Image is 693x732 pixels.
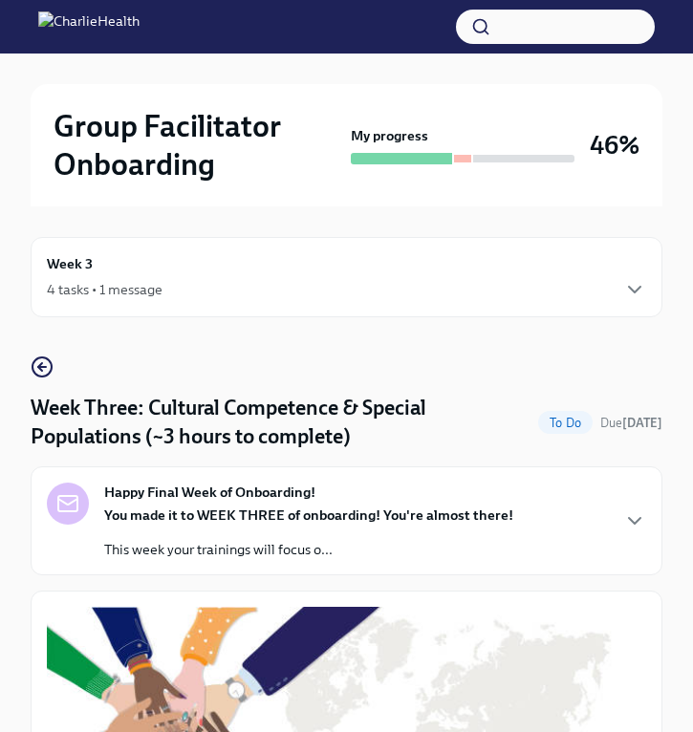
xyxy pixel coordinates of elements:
[47,280,162,299] div: 4 tasks • 1 message
[538,416,593,430] span: To Do
[31,394,531,451] h4: Week Three: Cultural Competence & Special Populations (~3 hours to complete)
[104,483,315,502] strong: Happy Final Week of Onboarding!
[47,253,93,274] h6: Week 3
[38,11,140,42] img: CharlieHealth
[600,416,662,430] span: Due
[600,414,662,432] span: September 9th, 2025 09:00
[104,506,513,524] strong: You made it to WEEK THREE of onboarding! You're almost there!
[104,540,513,559] p: This week your trainings will focus o...
[351,126,428,145] strong: My progress
[54,107,343,183] h2: Group Facilitator Onboarding
[590,128,639,162] h3: 46%
[622,416,662,430] strong: [DATE]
